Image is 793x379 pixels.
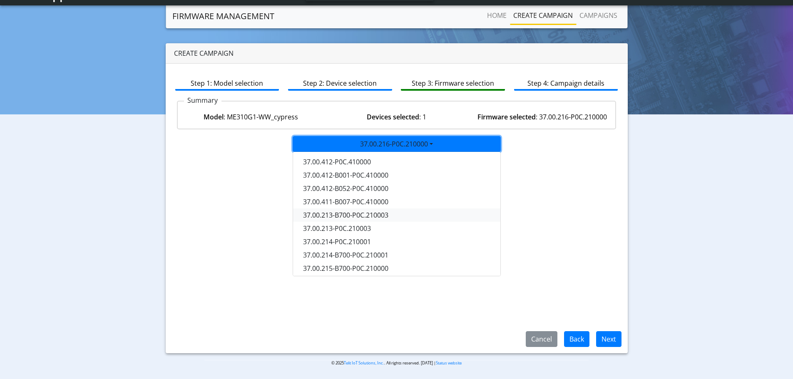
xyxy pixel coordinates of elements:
[401,75,505,91] a: Step 3: Firmware selection
[564,331,589,347] button: Back
[293,182,501,195] button: 37.00.412-B052-P0C.410000
[293,151,501,276] div: 37.00.216-P0C.210000
[514,75,618,91] a: Step 4: Campaign details
[172,8,274,25] a: Firmware management
[596,331,621,347] button: Next
[293,262,501,275] button: 37.00.215-B700-P0C.210000
[367,112,419,121] strong: Devices selected
[184,95,221,105] p: Summary
[436,360,462,366] a: Status website
[293,136,501,152] button: 37.00.216-P0C.210000
[293,155,501,168] button: 37.00.412-P0C.410000
[510,7,576,24] a: Create campaign
[484,7,510,24] a: Home
[293,222,501,235] button: 37.00.213-P0C.210003
[175,75,279,91] a: Step 1: Model selection
[324,112,470,122] div: : 1
[288,75,392,91] a: Step 2: Device selection
[293,248,501,262] button: 37.00.214-B700-P0C.210001
[293,195,501,208] button: 37.00.411-B007-P0C.410000
[293,235,501,248] button: 37.00.214-P0C.210001
[526,331,557,347] button: Cancel
[178,112,324,122] div: : ME310G1-WW_cypress
[204,112,224,121] strong: Model
[293,168,501,182] button: 37.00.412-B001-P0C.410000
[576,7,621,24] a: Campaigns
[344,360,384,366] a: Telit IoT Solutions, Inc.
[293,208,501,222] button: 37.00.213-B700-P0C.210003
[204,360,589,366] p: © 2025 . All rights reserved. [DATE] |
[469,112,615,122] div: : 37.00.216-P0C.210000
[293,275,501,288] button: 37.00.215-P0C.210000
[166,43,628,64] div: Create campaign
[477,112,536,121] strong: Firmware selected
